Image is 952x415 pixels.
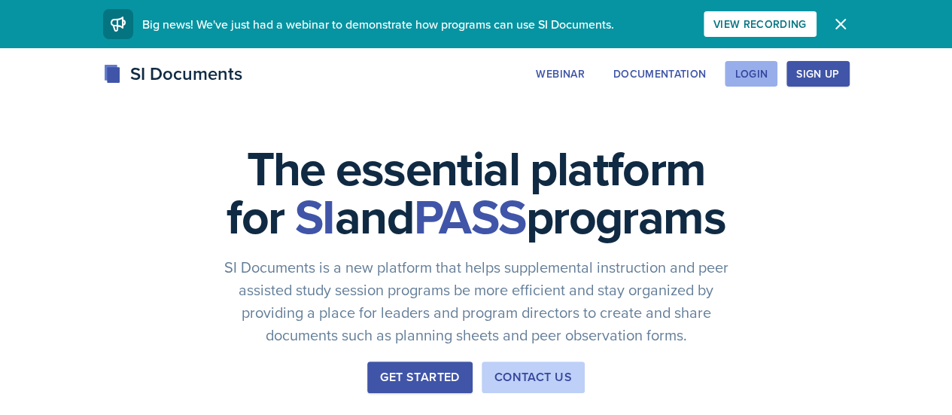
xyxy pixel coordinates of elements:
div: Sign Up [796,68,839,80]
span: Big news! We've just had a webinar to demonstrate how programs can use SI Documents. [142,16,614,32]
div: Documentation [613,68,707,80]
div: Contact Us [494,368,572,386]
button: Webinar [526,61,594,87]
button: Documentation [604,61,716,87]
div: Webinar [536,68,584,80]
button: Get Started [367,362,472,393]
button: Sign Up [786,61,849,87]
div: View Recording [713,18,807,30]
div: SI Documents [103,60,242,87]
button: View Recording [704,11,817,37]
button: Login [725,61,777,87]
button: Contact Us [482,362,585,393]
div: Get Started [380,368,459,386]
div: Login [735,68,768,80]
